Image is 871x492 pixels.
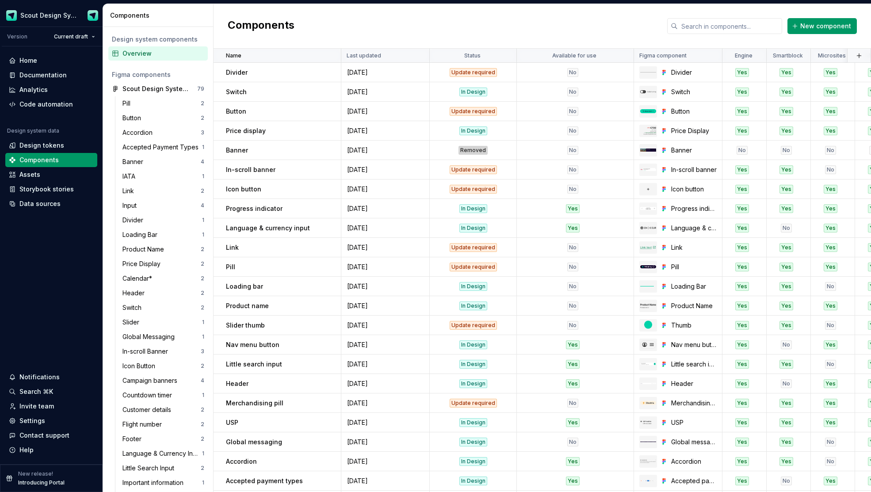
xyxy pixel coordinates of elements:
div: [DATE] [342,301,429,310]
p: Smartblock [773,52,803,59]
a: Countdown timer1 [119,388,208,402]
div: No [825,282,836,291]
p: Switch [226,88,247,96]
img: USP [640,420,656,424]
div: Icon button [671,185,717,194]
div: No [567,301,578,310]
div: In Design [459,340,487,349]
a: Accepted Payment Types1 [119,140,208,154]
p: Last updated [347,52,381,59]
div: Important information [122,478,187,487]
div: 1 [202,217,204,224]
div: Yes [824,243,837,252]
a: Documentation [5,68,97,82]
span: New component [800,22,851,31]
div: [DATE] [342,263,429,271]
div: Yes [779,282,793,291]
div: Little search input [671,360,717,369]
div: Button [671,107,717,116]
div: 2 [201,421,204,428]
div: Yes [735,379,749,388]
a: In-scroll Banner3 [119,344,208,359]
div: Yes [735,282,749,291]
div: Scout Design System Components [122,84,188,93]
div: 1 [202,333,204,340]
p: Banner [226,146,248,155]
p: Progress indicator [226,204,283,213]
div: Yes [779,263,793,271]
h2: Components [228,18,294,34]
a: Important information1 [119,476,208,490]
div: Customer details [122,405,175,414]
p: Nav menu button [226,340,279,349]
a: IATA1 [119,169,208,183]
div: Update required [450,165,497,174]
div: Yes [566,360,580,369]
div: Design tokens [19,141,64,150]
button: Search ⌘K [5,385,97,399]
div: Yes [735,321,749,330]
div: Design system data [7,127,59,134]
div: Link [122,187,138,195]
div: Yes [824,340,837,349]
a: Button2 [119,111,208,125]
div: 1 [202,144,204,151]
p: Figma component [639,52,687,59]
div: Yes [735,126,749,135]
div: 2 [201,260,204,267]
p: Button [226,107,246,116]
img: Product Name [640,303,656,308]
div: Update required [450,68,497,77]
div: In Design [459,88,487,96]
a: Link2 [119,184,208,198]
div: 2 [201,246,204,253]
a: Icon Button2 [119,359,208,373]
p: In-scroll banner [226,165,275,174]
a: Input4 [119,198,208,213]
div: [DATE] [342,379,429,388]
img: Price Display [640,126,656,135]
div: Yes [779,126,793,135]
div: [DATE] [342,282,429,291]
div: 2 [201,275,204,282]
p: Microsites [818,52,846,59]
img: Thumb [643,320,653,331]
p: Loading bar [226,282,263,291]
div: 3 [201,348,204,355]
div: 2 [201,362,204,370]
div: No [781,379,792,388]
a: Storybook stories [5,182,97,196]
div: No [781,340,792,349]
div: Link [671,243,717,252]
a: Switch2 [119,301,208,315]
div: No [781,224,792,233]
img: Header [640,383,656,384]
div: Input [122,201,140,210]
p: Language & currency input [226,224,310,233]
div: Invite team [19,402,54,411]
button: Current draft [50,31,99,43]
div: Yes [824,68,837,77]
div: Yes [779,68,793,77]
div: Scout Design System [20,11,77,20]
img: Little search input [640,362,656,365]
a: Header2 [119,286,208,300]
a: Components [5,153,97,167]
a: Product Name2 [119,242,208,256]
a: Code automation [5,97,97,111]
div: Figma components [112,70,204,79]
div: Divider [671,68,717,77]
div: Language & currency input [671,224,717,233]
div: Yes [824,301,837,310]
p: New release! [18,470,53,477]
div: Campaign banners [122,376,181,385]
div: No [825,360,836,369]
img: Link [640,245,656,250]
div: Banner [122,157,147,166]
button: Notifications [5,370,97,384]
div: 2 [201,465,204,472]
div: In-scroll Banner [122,347,172,356]
a: Analytics [5,83,97,97]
